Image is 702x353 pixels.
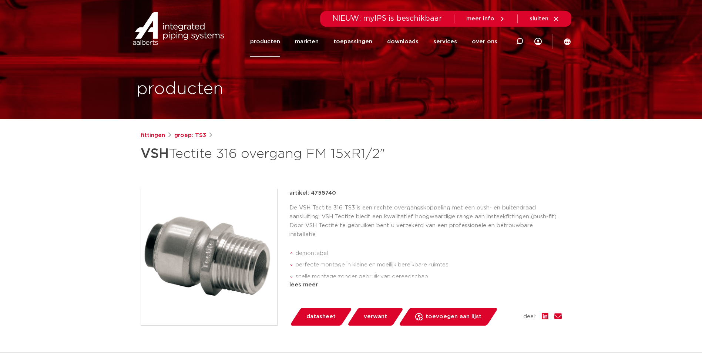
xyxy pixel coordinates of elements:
div: lees meer [289,280,562,289]
span: verwant [364,311,387,323]
a: producten [250,27,280,57]
a: groep: TS3 [174,131,206,140]
div: my IPS [534,27,542,57]
a: downloads [387,27,419,57]
span: meer info [466,16,494,21]
h1: producten [137,77,224,101]
h1: Tectite 316 overgang FM 15xR1/2" [141,143,419,165]
span: deel: [523,312,536,321]
span: toevoegen aan lijst [426,311,481,323]
a: verwant [347,308,404,326]
a: datasheet [289,308,352,326]
a: toepassingen [333,27,372,57]
a: fittingen [141,131,165,140]
a: markten [295,27,319,57]
strong: VSH [141,147,169,161]
a: services [433,27,457,57]
li: perfecte montage in kleine en moeilijk bereikbare ruimtes [295,259,562,271]
p: De VSH Tectite 316 TS3 is een rechte overgangskoppeling met een push- en buitendraad aansluiting.... [289,204,562,239]
p: artikel: 4755740 [289,189,336,198]
li: snelle montage zonder gebruik van gereedschap [295,271,562,283]
span: NIEUW: myIPS is beschikbaar [332,15,442,22]
a: meer info [466,16,505,22]
img: Product Image for VSH Tectite 316 overgang FM 15xR1/2" [141,189,277,325]
a: sluiten [530,16,560,22]
nav: Menu [250,27,497,57]
a: over ons [472,27,497,57]
li: demontabel [295,248,562,259]
span: sluiten [530,16,548,21]
span: datasheet [306,311,336,323]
